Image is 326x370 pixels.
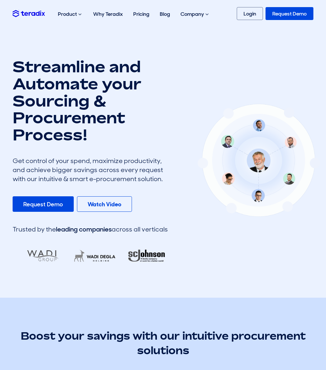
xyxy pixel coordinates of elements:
[13,225,168,234] div: Trusted by the across all verticals
[13,156,168,183] div: Get control of your spend, maximize productivity, and achieve bigger savings across every request...
[13,10,45,17] img: Teradix logo
[13,329,313,358] h2: Boost your savings with our intuitive procurement solutions
[13,58,168,143] h1: Streamline and Automate your Sourcing & Procurement Process!
[117,245,169,266] img: RA
[65,245,118,266] img: LifeMakers
[155,4,175,24] a: Blog
[56,225,112,233] span: leading companies
[88,4,128,24] a: Why Teradix
[128,4,155,24] a: Pricing
[266,7,313,20] a: Request Demo
[237,7,263,20] a: Login
[77,196,132,212] a: Watch Video
[175,4,215,25] div: Company
[53,4,88,25] div: Product
[88,200,121,208] b: Watch Video
[194,98,324,225] img: Teradix Main Illustration
[13,196,74,212] a: Request Demo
